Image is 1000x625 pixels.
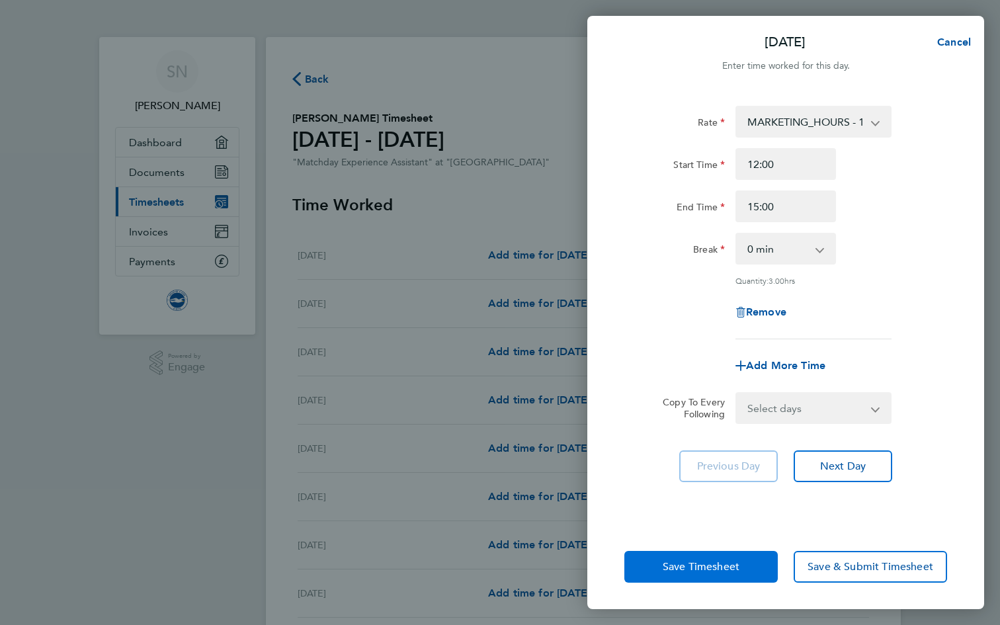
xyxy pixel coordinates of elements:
button: Remove [735,307,786,317]
button: Cancel [916,29,984,56]
button: Next Day [794,450,892,482]
span: Save & Submit Timesheet [808,560,933,573]
button: Save Timesheet [624,551,778,583]
label: End Time [677,201,725,217]
span: 3.00 [769,275,784,286]
span: Next Day [820,460,866,473]
input: E.g. 18:00 [735,190,836,222]
span: Cancel [933,36,971,48]
label: Start Time [673,159,725,175]
span: Save Timesheet [663,560,739,573]
div: Enter time worked for this day. [587,58,984,74]
button: Save & Submit Timesheet [794,551,947,583]
label: Copy To Every Following [652,396,725,420]
span: Remove [746,306,786,318]
label: Break [693,243,725,259]
div: Quantity: hrs [735,275,892,286]
label: Rate [698,116,725,132]
button: Add More Time [735,360,825,371]
p: [DATE] [765,33,806,52]
input: E.g. 08:00 [735,148,836,180]
span: Add More Time [746,359,825,372]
